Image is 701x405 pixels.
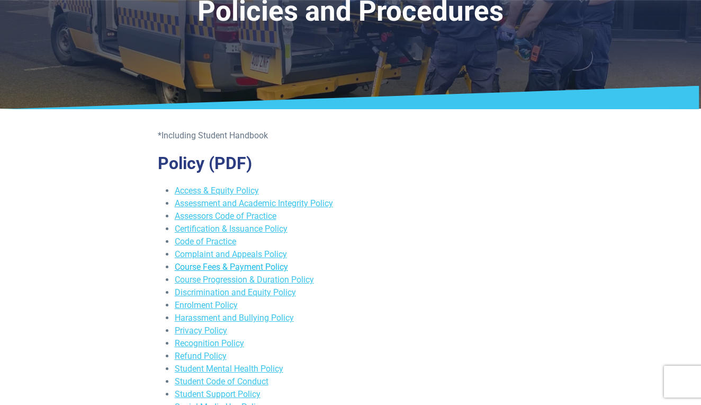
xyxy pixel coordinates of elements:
a: Assessors Code of Practice [175,211,276,221]
a: Student Code of Conduct [175,376,268,386]
a: Course Progression & Duration Policy [175,275,314,285]
a: Certification & Issuance Policy [175,224,287,234]
a: Assessment and Academic Integrity Policy [175,198,333,208]
p: *Including Student Handbook [158,129,544,142]
a: Recognition Policy [175,338,244,348]
a: Refund Policy [175,351,227,361]
a: Complaint and Appeals Policy [175,249,287,259]
h2: Policy (PDF) [158,153,544,173]
a: Access & Equity Policy [175,186,259,196]
a: Student Support Policy [175,389,260,399]
a: Course Fees & Payment Policy [175,262,288,272]
a: Enrolment Policy [175,300,238,310]
a: Discrimination and Equity Policy [175,287,296,297]
a: Code of Practice [175,236,236,246]
a: Harassment and Bullying Policy [175,313,294,323]
a: Student Mental Health Policy [175,364,283,374]
a: Privacy Policy [175,325,227,336]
